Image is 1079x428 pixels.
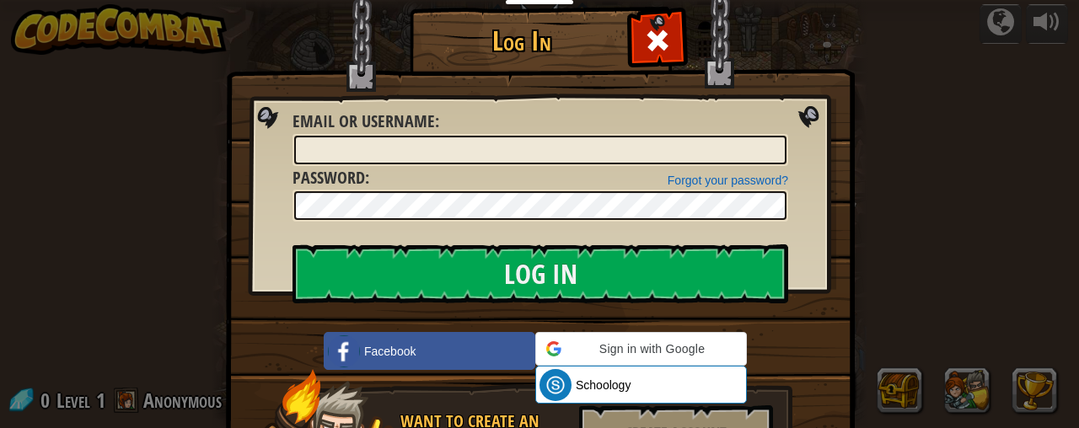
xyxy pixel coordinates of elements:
div: Sign in with Google [535,332,747,366]
span: Schoology [576,377,631,393]
img: schoology.png [539,369,572,401]
a: Forgot your password? [668,174,788,187]
span: Sign in with Google [568,340,736,357]
img: facebook_small.png [328,335,360,367]
input: Log In [293,244,788,303]
span: Email or Username [293,110,435,132]
span: Password [293,166,365,189]
span: Facebook [364,343,416,360]
h1: Log In [414,26,629,56]
label: : [293,166,369,190]
label: : [293,110,439,134]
